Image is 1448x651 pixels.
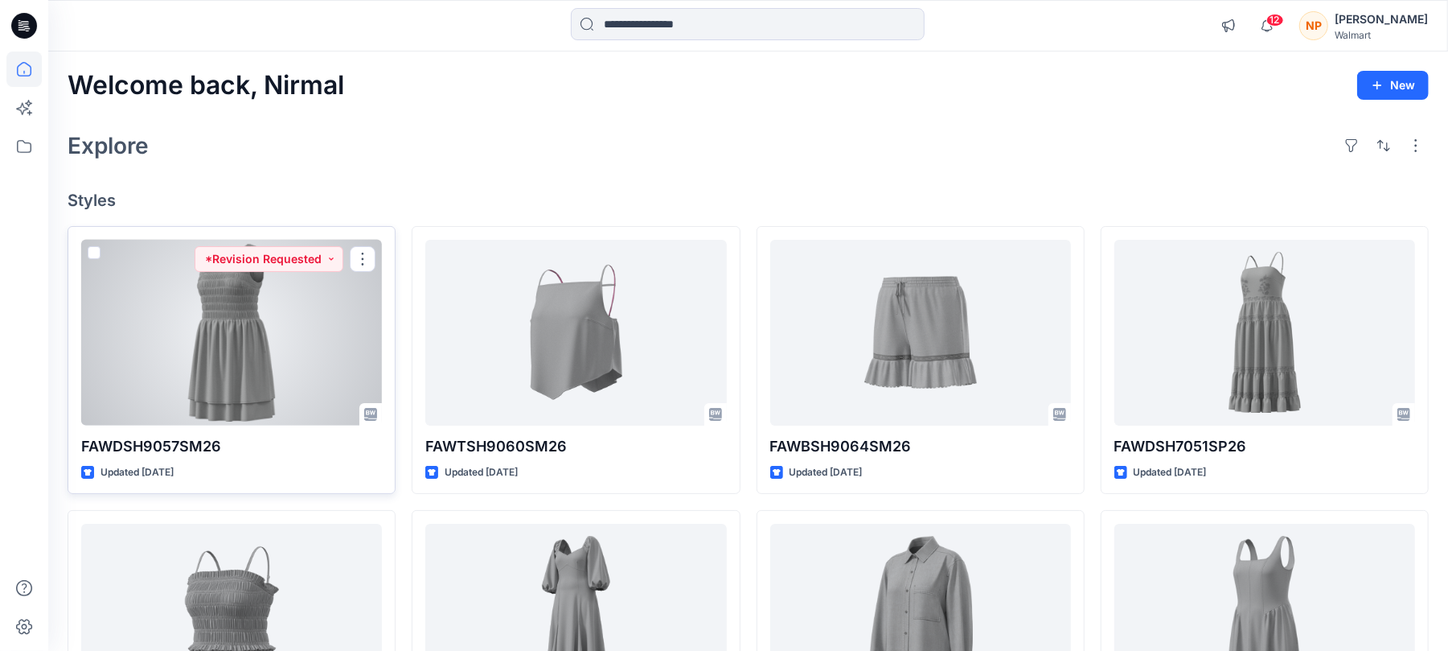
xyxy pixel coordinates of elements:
[790,464,863,481] p: Updated [DATE]
[100,464,174,481] p: Updated [DATE]
[68,191,1429,210] h4: Styles
[1299,11,1328,40] div: NP
[68,133,149,159] h2: Explore
[1114,240,1415,426] a: FAWDSH7051SP26
[1335,10,1428,29] div: [PERSON_NAME]
[81,435,382,458] p: FAWDSH9057SM26
[81,240,382,426] a: FAWDSH9057SM26
[68,71,344,101] h2: Welcome back, Nirmal
[445,464,518,481] p: Updated [DATE]
[770,240,1071,426] a: FAWBSH9064SM26
[1357,71,1429,100] button: New
[425,240,726,426] a: FAWTSH9060SM26
[770,435,1071,458] p: FAWBSH9064SM26
[1134,464,1207,481] p: Updated [DATE]
[1335,29,1428,41] div: Walmart
[425,435,726,458] p: FAWTSH9060SM26
[1266,14,1284,27] span: 12
[1114,435,1415,458] p: FAWDSH7051SP26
